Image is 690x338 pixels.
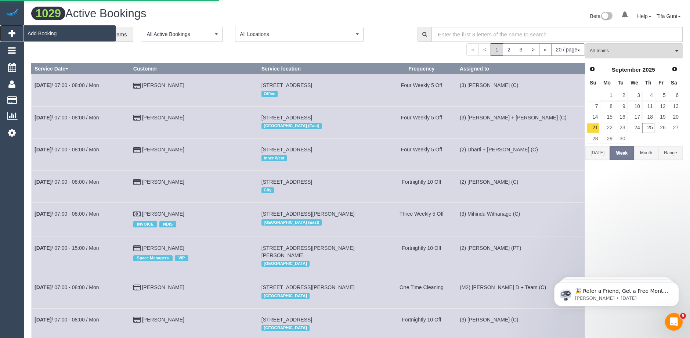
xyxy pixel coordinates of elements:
span: VIP [175,255,189,261]
a: [PERSON_NAME] [142,211,184,217]
b: [DATE] [35,284,51,290]
span: [GEOGRAPHIC_DATA] (East) [261,123,322,129]
a: 8 [600,101,614,111]
td: Schedule date [32,74,130,106]
a: 28 [587,134,599,144]
i: Credit Card Payment [133,115,141,121]
a: [DATE]/ 07:00 - 08:00 / Mon [35,284,99,290]
td: Frequency [386,203,456,237]
a: 2 [503,43,515,56]
div: Location [261,186,383,195]
a: 19 [655,112,667,122]
a: 5 [655,91,667,101]
iframe: Intercom notifications message [543,267,690,318]
a: 16 [615,112,627,122]
a: 25 [642,123,654,133]
button: Range [658,146,683,160]
td: Service location [258,106,386,138]
span: < [478,43,491,56]
td: Frequency [386,237,456,276]
button: All Active Bookings [142,27,223,42]
a: 7 [587,101,599,111]
span: All Active Bookings [147,30,213,38]
td: Assigned to [457,74,585,106]
div: Location [261,121,383,131]
span: Add Booking [24,25,116,42]
a: Tifa Guni [657,13,681,19]
span: Prev [589,66,595,72]
span: Saturday [671,80,677,86]
a: 20 [668,112,680,122]
span: 5 [680,313,686,319]
a: [PERSON_NAME] [142,245,184,251]
img: Automaid Logo [4,7,19,18]
td: Assigned to [457,237,585,276]
td: Assigned to [457,139,585,170]
div: Location [261,259,383,269]
a: [PERSON_NAME] [142,179,184,185]
span: All Teams [590,48,673,54]
a: Next [669,64,680,75]
td: Schedule date [32,139,130,170]
span: NDIS [159,221,176,227]
td: Schedule date [32,106,130,138]
button: All Locations [235,27,364,42]
a: [DATE]/ 07:00 - 15:00 / Mon [35,245,99,251]
span: [STREET_ADDRESS][PERSON_NAME] [261,284,355,290]
span: [STREET_ADDRESS] [261,82,312,88]
div: Location [261,323,383,333]
iframe: Intercom live chat [665,313,683,331]
span: Office [261,91,278,97]
div: Location [261,153,383,163]
span: Next [672,66,678,72]
span: Inner West [261,155,287,161]
td: Schedule date [32,203,130,237]
td: Customer [130,203,258,237]
td: Service location [258,170,386,202]
span: Thursday [645,80,651,86]
a: 12 [655,101,667,111]
td: Frequency [386,170,456,202]
a: [PERSON_NAME] [142,147,184,152]
span: September [612,66,641,73]
td: Service location [258,139,386,170]
td: Customer [130,74,258,106]
h1: Active Bookings [31,7,351,20]
span: INVOICE [133,221,157,227]
span: City [261,187,274,193]
span: [GEOGRAPHIC_DATA] [261,261,310,267]
a: 27 [668,123,680,133]
a: 29 [600,134,614,144]
a: [DATE]/ 07:00 - 08:00 / Mon [35,82,99,88]
a: [PERSON_NAME] [142,115,184,121]
div: Location [261,217,383,227]
td: Schedule date [32,276,130,308]
span: [STREET_ADDRESS] [261,115,312,121]
b: [DATE] [35,82,51,88]
td: Schedule date [32,237,130,276]
td: Service location [258,74,386,106]
a: Beta [590,13,613,19]
span: [STREET_ADDRESS][PERSON_NAME] [261,211,355,217]
i: Credit Card Payment [133,180,141,185]
i: Credit Card Payment [133,83,141,89]
b: [DATE] [35,211,51,217]
span: [GEOGRAPHIC_DATA] (East) [261,219,322,225]
a: [PERSON_NAME] [142,317,184,323]
img: New interface [600,12,613,21]
a: 26 [655,123,667,133]
span: Friday [658,80,664,86]
i: Credit Card Payment [133,148,141,153]
span: « [466,43,479,56]
span: 1 [491,43,503,56]
a: > [527,43,539,56]
span: Monday [603,80,611,86]
td: Service location [258,203,386,237]
a: 11 [642,101,654,111]
b: [DATE] [35,147,51,152]
button: [DATE] [585,146,610,160]
i: Credit Card Payment [133,317,141,323]
i: Check Payment [133,212,141,217]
